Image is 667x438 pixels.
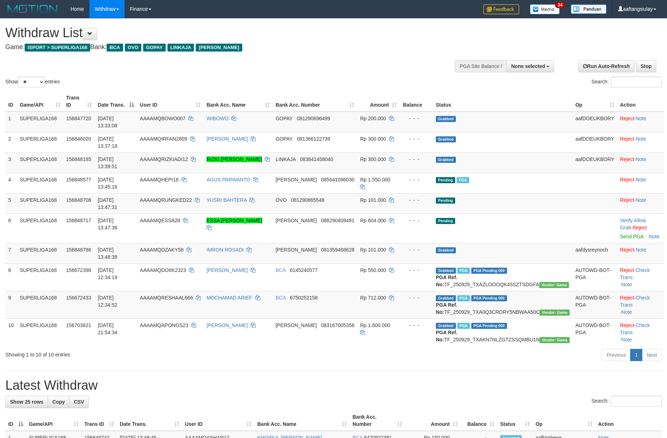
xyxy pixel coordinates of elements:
[5,26,438,40] h1: Withdraw List
[622,282,632,287] a: Note
[403,322,430,329] div: - - -
[360,136,386,142] span: Rp 300.000
[436,323,456,329] span: Grabbed
[636,247,646,253] a: Note
[291,197,324,203] span: Copy 081290865548 to clipboard
[125,44,141,52] span: OVO
[18,77,45,87] select: Showentries
[66,247,91,253] span: 156848786
[276,247,317,253] span: [PERSON_NAME]
[436,198,455,204] span: Pending
[436,177,455,183] span: Pending
[5,318,17,346] td: 10
[273,91,357,112] th: Bank Acc. Number: activate to sort column ascending
[66,116,91,121] span: 156847720
[66,197,91,203] span: 156848708
[297,136,330,142] span: Copy 081366122739 to clipboard
[403,294,430,301] div: - - -
[471,323,507,329] span: PGA Pending
[290,267,318,273] span: Copy 6145240577 to clipboard
[436,268,456,274] span: Grabbed
[620,267,650,280] a: Check Trans
[5,410,26,431] th: ID: activate to sort column descending
[620,234,643,239] a: Send PGA
[622,309,632,315] a: Note
[182,410,254,431] th: User ID: activate to sort column ascending
[436,136,456,142] span: Grabbed
[140,247,184,253] span: AAAAMQDZAKY58
[140,177,179,182] span: AAAAMQHEPI16
[5,378,662,393] h1: Latest Withdraw
[107,44,123,52] span: BCA
[540,310,570,316] span: Vendor URL: https://trx31.1velocity.biz
[403,156,430,163] div: - - -
[573,152,617,173] td: aafDOEUKBORY
[5,243,17,263] td: 7
[143,44,166,52] span: GOPAY
[140,116,186,121] span: AAAAMQBOWO007
[461,410,497,431] th: Balance: activate to sort column ascending
[620,247,634,253] a: Reject
[17,132,63,152] td: SUPERLIGA168
[455,60,506,72] div: PGA Site Balance /
[622,337,632,342] a: Note
[17,152,63,173] td: SUPERLIGA168
[206,295,252,301] a: MOCHAMAD ARIEF
[167,44,194,52] span: LINKAJA
[360,218,386,223] span: Rp 604.000
[140,218,180,223] span: AAAAMQESSA28
[360,116,386,121] span: Rp 200.000
[74,399,84,405] span: CSV
[360,267,386,273] span: Rp 550.000
[98,218,117,230] span: [DATE] 13:47:36
[321,247,354,253] span: Copy 081359468628 to clipboard
[636,136,646,142] a: Note
[63,91,95,112] th: Trans ID: activate to sort column ascending
[26,410,82,431] th: Game/API: activate to sort column ascending
[276,136,292,142] span: GOPAY
[457,323,470,329] span: Marked by aafchhiseyha
[573,91,617,112] th: Op: activate to sort column ascending
[5,173,17,193] td: 4
[276,295,286,301] span: BCA
[507,60,554,72] button: None selected
[5,214,17,243] td: 6
[620,295,634,301] a: Reject
[403,115,430,122] div: - - -
[25,44,90,52] span: ISPORT > SUPERLIGA168
[360,247,386,253] span: Rp 101.000
[276,197,287,203] span: OVO
[17,214,63,243] td: SUPERLIGA168
[66,295,91,301] span: 156672433
[602,349,631,361] a: Previous
[617,214,664,243] td: · ·
[436,157,456,163] span: Grabbed
[620,197,634,203] a: Reject
[206,177,250,182] a: AGUS PARWANTO
[630,349,642,361] a: 1
[5,44,438,51] h4: Game: Bank:
[573,318,617,346] td: AUTOWD-BOT-PGA
[573,243,617,263] td: aafdysreynoch
[140,197,192,203] span: AAAAMQRUNGKED22
[206,247,244,253] a: IMRON ROSADI
[357,91,399,112] th: Amount: activate to sort column ascending
[290,295,318,301] span: Copy 6750252158 to clipboard
[403,176,430,183] div: - - -
[52,399,65,405] span: Copy
[620,267,634,273] a: Reject
[98,156,117,169] span: [DATE] 13:39:51
[17,291,63,318] td: SUPERLIGA168
[5,291,17,318] td: 9
[457,268,470,274] span: Marked by aafsoycanthlai
[360,295,386,301] span: Rp 712.000
[636,156,646,162] a: Note
[140,267,186,273] span: AAAAMQDOIIK2323
[578,60,634,72] a: Run Auto-Refresh
[66,177,91,182] span: 156848577
[436,116,456,122] span: Grabbed
[620,218,646,230] span: ·
[276,177,317,182] span: [PERSON_NAME]
[140,156,188,162] span: AAAAMQRIZKIADI12
[617,193,664,214] td: ·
